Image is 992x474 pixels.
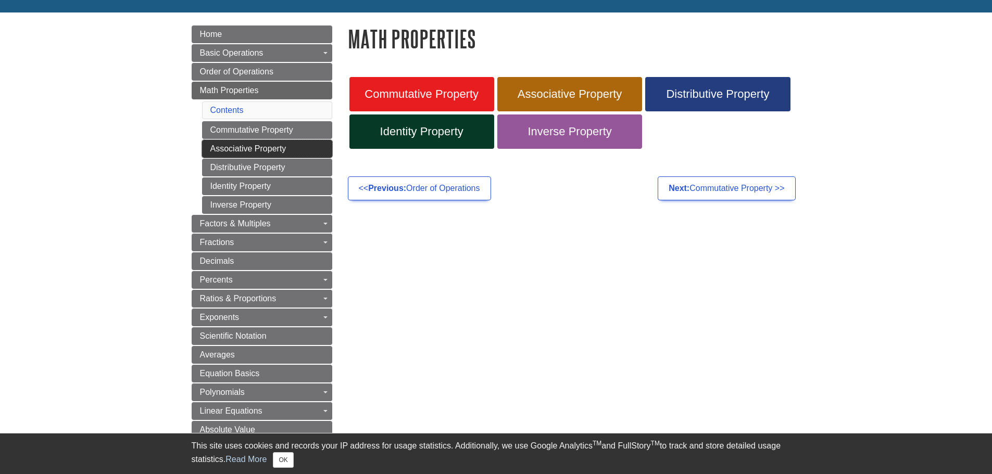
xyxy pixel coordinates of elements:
a: Polynomials [192,383,332,401]
span: Math Properties [200,86,259,95]
a: <<Previous:Order of Operations [348,176,491,200]
sup: TM [593,440,601,447]
span: Scientific Notation [200,331,267,340]
span: Averages [200,350,235,359]
a: Read More [225,455,267,464]
span: Identity Property [357,125,486,138]
a: Distributive Property [202,159,332,176]
button: Close [273,452,293,468]
a: Commutative Property [349,77,494,111]
a: Commutative Property [202,121,332,139]
a: Ratios & Proportions [192,290,332,308]
span: Polynomials [200,388,245,396]
span: Ratios & Proportions [200,294,277,303]
span: Order of Operations [200,67,273,76]
sup: TM [651,440,660,447]
a: Exponents [192,309,332,326]
a: Associative Property [497,77,642,111]
h1: Math Properties [348,25,801,52]
span: Distributive Property [653,87,782,101]
span: Absolute Value [200,425,255,434]
a: Home [192,25,332,43]
a: Contents [210,106,244,114]
span: Linear Equations [200,406,262,415]
span: Equation Basics [200,369,260,378]
a: Equation Basics [192,365,332,382]
span: Inverse Property [505,125,634,138]
span: Associative Property [505,87,634,101]
a: Fractions [192,234,332,251]
a: Next:Commutative Property >> [658,176,795,200]
span: Factors & Multiples [200,219,271,228]
a: Percents [192,271,332,289]
strong: Previous: [368,184,406,193]
span: Decimals [200,257,234,265]
a: Scientific Notation [192,327,332,345]
a: Factors & Multiples [192,215,332,233]
a: Identity Property [349,114,494,149]
a: Identity Property [202,177,332,195]
a: Distributive Property [645,77,790,111]
a: Basic Operations [192,44,332,62]
span: Basic Operations [200,48,263,57]
span: Percents [200,275,233,284]
a: Absolute Value [192,421,332,439]
a: Decimals [192,252,332,270]
a: Inverse Property [497,114,642,149]
span: Home [200,30,222,39]
a: Math Properties [192,82,332,99]
span: Fractions [200,238,234,247]
a: Averages [192,346,332,364]
strong: Next: [669,184,689,193]
span: Commutative Property [357,87,486,101]
a: Associative Property [202,140,332,158]
a: Linear Equations [192,402,332,420]
a: Order of Operations [192,63,332,81]
a: Inverse Property [202,196,332,214]
div: This site uses cookies and records your IP address for usage statistics. Additionally, we use Goo... [192,440,801,468]
span: Exponents [200,313,240,322]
